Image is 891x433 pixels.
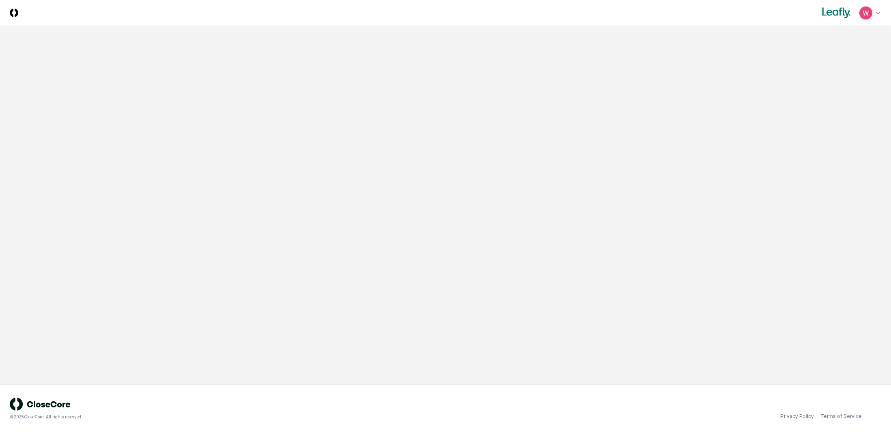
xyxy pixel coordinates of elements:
[820,6,852,19] img: Leafly logo
[10,9,18,17] img: Logo
[10,398,71,411] img: logo
[820,413,862,420] a: Terms of Service
[859,6,872,19] img: ACg8ocIceHSWyQfagGvDoxhDyw_3B2kX-HJcUhl_gb0t8GGG-Ydwuw=s96-c
[10,414,446,420] div: © 2025 CloseCore. All rights reserved.
[781,413,814,420] a: Privacy Policy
